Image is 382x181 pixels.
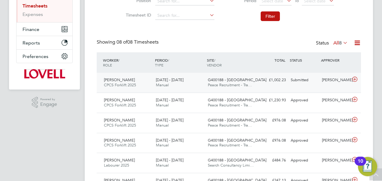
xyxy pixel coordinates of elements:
span: Labourer 2025 [104,163,129,168]
div: APPROVER [320,55,351,66]
span: [PERSON_NAME] [104,77,135,82]
span: CPCS Forklift 2025 [104,123,136,128]
span: G400188 - [GEOGRAPHIC_DATA] [208,97,266,103]
button: Reports [17,36,72,49]
span: Peace Recruitment - Tra… [208,143,252,148]
img: lovell-logo-retina.png [24,69,65,79]
span: G400188 - [GEOGRAPHIC_DATA] [208,118,266,123]
div: SITE [205,55,257,70]
button: Finance [17,23,72,36]
div: 10 [358,161,363,169]
div: PERIOD [153,55,205,70]
div: [PERSON_NAME] [320,95,351,105]
label: Timesheet ID [124,12,151,18]
span: Manual [156,82,169,87]
span: Peace Recruitment - Tra… [208,82,252,87]
span: [PERSON_NAME] [104,97,135,103]
span: CPCS Forklift 2025 [104,143,136,148]
span: Manual [156,103,169,108]
div: WORKER [102,55,153,70]
span: [PERSON_NAME] [104,138,135,143]
span: VENDOR [207,63,222,67]
span: [DATE] - [DATE] [156,77,183,82]
div: Status [316,39,349,48]
span: CPCS Forklift 2025 [104,82,136,87]
span: Peace Recruitment - Tra… [208,103,252,108]
span: Preferences [23,54,48,59]
div: £976.08 [257,136,288,146]
button: Open Resource Center, 10 new notifications [358,157,377,176]
span: Search Consultancy Limi… [208,163,254,168]
span: ROLE [103,63,112,67]
button: Filter [261,11,280,21]
div: [PERSON_NAME] [320,115,351,125]
span: Manual [156,123,169,128]
span: Reports [23,40,40,46]
div: [PERSON_NAME] [320,75,351,85]
div: £1,002.23 [257,75,288,85]
label: All [333,40,348,46]
div: [PERSON_NAME] [320,155,351,165]
span: TOTAL [274,58,285,63]
div: £976.08 [257,115,288,125]
span: [PERSON_NAME] [104,158,135,163]
div: Approved [288,115,320,125]
div: £484.76 [257,155,288,165]
span: Finance [23,26,39,32]
button: Preferences [17,50,72,63]
span: G400188 - [GEOGRAPHIC_DATA] [208,138,266,143]
span: 08 of [117,39,127,45]
input: Search for... [155,11,214,20]
div: Approved [288,155,320,165]
span: [PERSON_NAME] [104,118,135,123]
div: [PERSON_NAME] [320,136,351,146]
span: 8 [339,40,342,46]
span: Peace Recruitment - Tra… [208,123,252,128]
a: Timesheets [23,3,47,9]
span: Manual [156,163,169,168]
a: Go to home page [16,69,73,79]
span: / [168,58,169,63]
span: / [214,58,215,63]
span: [DATE] - [DATE] [156,138,183,143]
span: 08 Timesheets [117,39,159,45]
div: STATUS [288,55,320,66]
span: [DATE] - [DATE] [156,158,183,163]
div: Approved [288,136,320,146]
div: £1,230.93 [257,95,288,105]
span: [DATE] - [DATE] [156,118,183,123]
span: Engage [40,102,57,107]
span: Powered by [40,97,57,102]
a: Expenses [23,11,43,17]
span: [DATE] - [DATE] [156,97,183,103]
span: G400188 - [GEOGRAPHIC_DATA] [208,158,266,163]
span: TYPE [155,63,163,67]
span: Manual [156,143,169,148]
span: CPCS Forklift 2025 [104,103,136,108]
a: Powered byEngage [32,97,57,108]
span: G400188 - [GEOGRAPHIC_DATA] [208,77,266,82]
div: Approved [288,95,320,105]
div: Showing [97,39,160,45]
span: / [118,58,120,63]
div: Submitted [288,75,320,85]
